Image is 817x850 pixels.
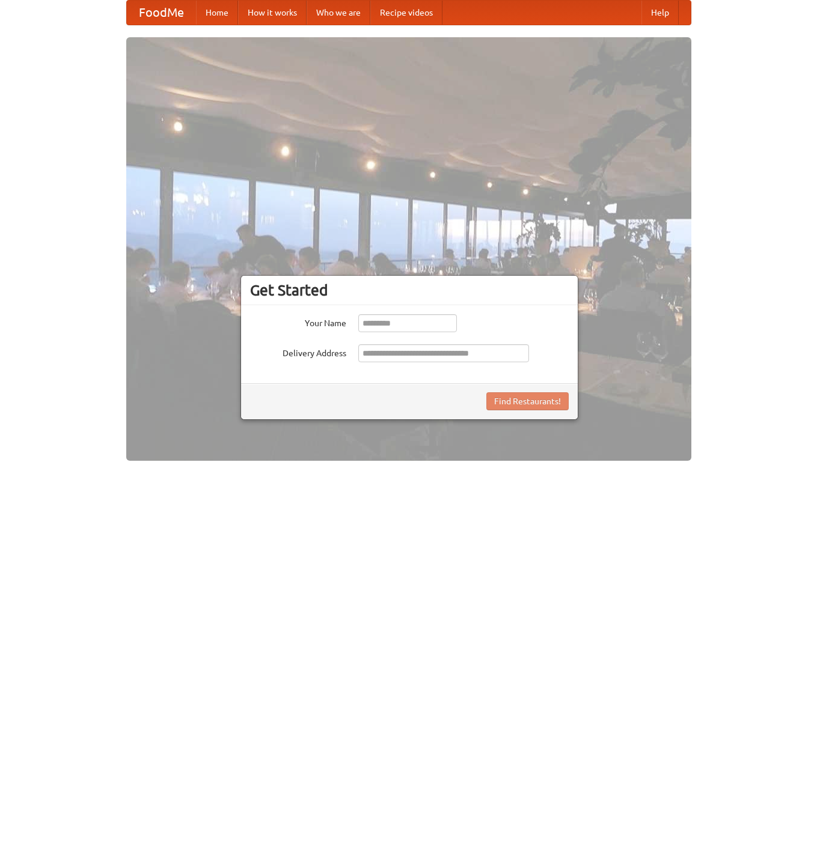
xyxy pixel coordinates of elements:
[250,314,346,329] label: Your Name
[250,281,569,299] h3: Get Started
[238,1,307,25] a: How it works
[641,1,679,25] a: Help
[307,1,370,25] a: Who we are
[127,1,196,25] a: FoodMe
[486,392,569,410] button: Find Restaurants!
[196,1,238,25] a: Home
[370,1,442,25] a: Recipe videos
[250,344,346,359] label: Delivery Address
